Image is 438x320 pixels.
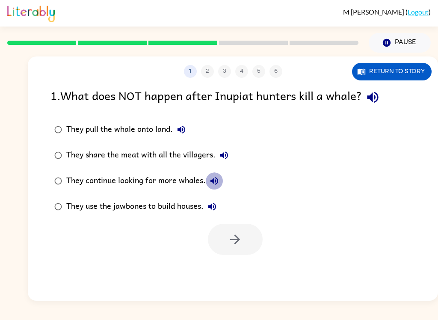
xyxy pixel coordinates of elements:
[206,172,223,190] button: They continue looking for more whales.
[352,63,432,80] button: Return to story
[173,121,190,138] button: They pull the whale onto land.
[66,147,233,164] div: They share the meat with all the villagers.
[66,121,190,138] div: They pull the whale onto land.
[369,33,431,53] button: Pause
[343,8,431,16] div: ( )
[66,172,223,190] div: They continue looking for more whales.
[7,3,55,22] img: Literably
[408,8,429,16] a: Logout
[216,147,233,164] button: They share the meat with all the villagers.
[184,65,197,78] button: 1
[66,198,221,215] div: They use the jawbones to build houses.
[50,86,415,108] div: 1 . What does NOT happen after Inupiat hunters kill a whale?
[204,198,221,215] button: They use the jawbones to build houses.
[343,8,405,16] span: M [PERSON_NAME]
